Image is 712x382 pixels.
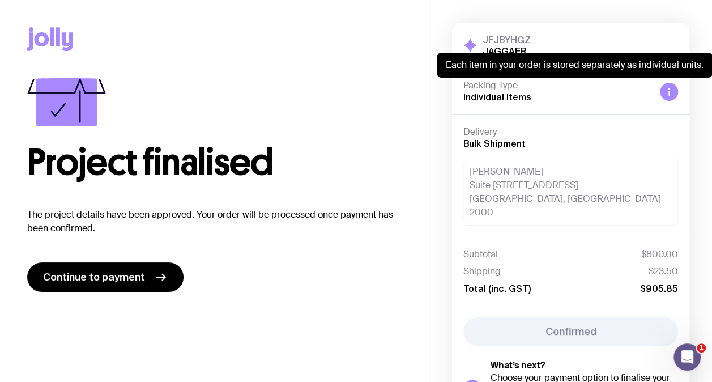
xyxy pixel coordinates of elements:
[649,266,678,277] span: $23.50
[463,266,501,277] span: Shipping
[641,249,678,260] span: $800.00
[446,60,704,71] p: Each item in your order is stored separately as individual units.
[697,343,706,353] span: 1
[463,317,678,346] button: Confirmed
[463,138,526,148] span: Bulk Shipment
[463,283,531,294] span: Total (inc. GST)
[491,360,678,371] h5: What’s next?
[673,343,701,371] iframe: Intercom live chat
[483,45,531,57] h2: JAGGAER
[640,283,678,294] span: $905.85
[27,262,184,292] a: Continue to payment
[43,270,145,284] span: Continue to payment
[27,145,402,181] h1: Project finalised
[463,249,498,260] span: Subtotal
[463,159,678,226] div: [PERSON_NAME] Suite [STREET_ADDRESS] [GEOGRAPHIC_DATA], [GEOGRAPHIC_DATA] 2000
[27,208,402,235] p: The project details have been approved. Your order will be processed once payment has been confir...
[483,34,531,45] h3: JFJBYHGZ
[463,126,678,138] h4: Delivery
[463,80,651,91] h4: Packing Type
[463,92,531,102] span: Individual Items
